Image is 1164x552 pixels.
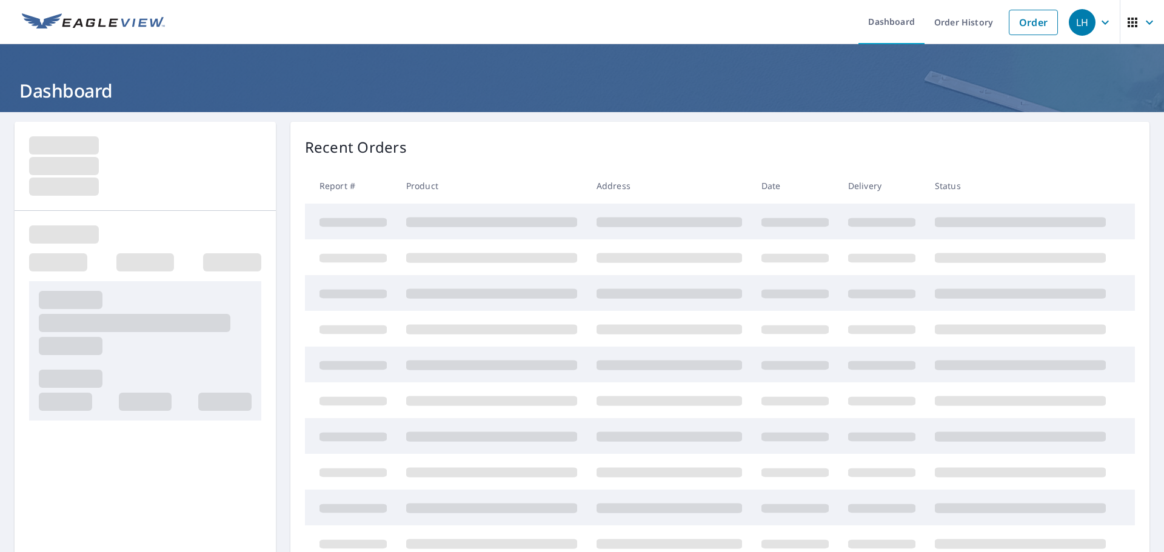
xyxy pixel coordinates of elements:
[1009,10,1058,35] a: Order
[925,168,1115,204] th: Status
[838,168,925,204] th: Delivery
[15,78,1149,103] h1: Dashboard
[305,136,407,158] p: Recent Orders
[1069,9,1095,36] div: LH
[396,168,587,204] th: Product
[752,168,838,204] th: Date
[587,168,752,204] th: Address
[22,13,165,32] img: EV Logo
[305,168,396,204] th: Report #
